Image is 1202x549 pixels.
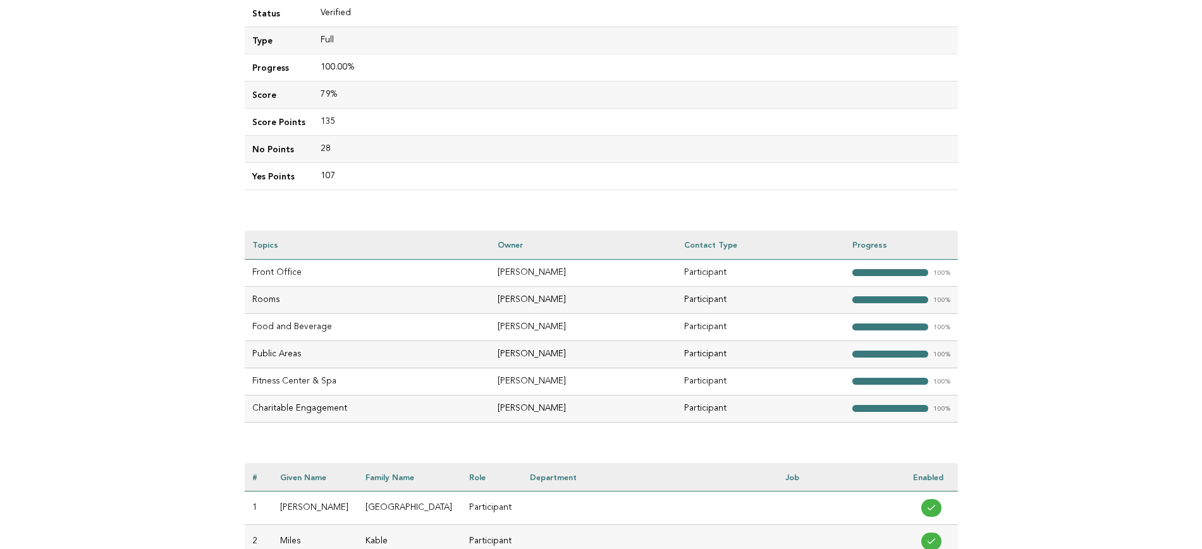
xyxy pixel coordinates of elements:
[245,163,313,190] td: Yes Points
[852,296,928,303] strong: ">
[490,368,677,395] td: [PERSON_NAME]
[490,231,677,259] th: Owner
[933,351,950,358] em: 100%
[933,324,950,331] em: 100%
[490,395,677,422] td: [PERSON_NAME]
[273,463,358,492] th: Given name
[677,313,845,341] td: Participant
[313,108,958,135] td: 135
[462,492,522,525] td: Participant
[245,27,313,54] td: Type
[358,492,462,525] td: [GEOGRAPHIC_DATA]
[852,269,928,276] strong: ">
[245,81,313,108] td: Score
[245,463,273,492] th: #
[245,231,491,259] th: Topics
[490,286,677,313] td: [PERSON_NAME]
[245,492,273,525] td: 1
[462,463,522,492] th: Role
[245,135,313,162] td: No Points
[245,108,313,135] td: Score Points
[313,81,958,108] td: 79%
[677,395,845,422] td: Participant
[273,492,358,525] td: [PERSON_NAME]
[245,341,491,368] td: Public Areas
[245,286,491,313] td: Rooms
[490,259,677,286] td: [PERSON_NAME]
[313,163,958,190] td: 107
[852,405,928,412] strong: ">
[933,297,950,304] em: 100%
[522,463,778,492] th: Department
[313,27,958,54] td: Full
[852,351,928,358] strong: ">
[677,231,845,259] th: Contact Type
[778,463,905,492] th: Job
[245,54,313,81] td: Progress
[677,368,845,395] td: Participant
[905,463,958,492] th: Enabled
[245,313,491,341] td: Food and Beverage
[677,286,845,313] td: Participant
[490,341,677,368] td: [PERSON_NAME]
[490,313,677,341] td: [PERSON_NAME]
[852,378,928,385] strong: ">
[933,270,950,277] em: 100%
[313,54,958,81] td: 100.00%
[358,463,462,492] th: Family name
[677,259,845,286] td: Participant
[313,135,958,162] td: 28
[933,378,950,385] em: 100%
[845,231,958,259] th: Progress
[245,259,491,286] td: Front Office
[245,395,491,422] td: Charitable Engagement
[245,368,491,395] td: Fitness Center & Spa
[677,341,845,368] td: Participant
[852,323,928,330] strong: ">
[933,406,950,413] em: 100%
